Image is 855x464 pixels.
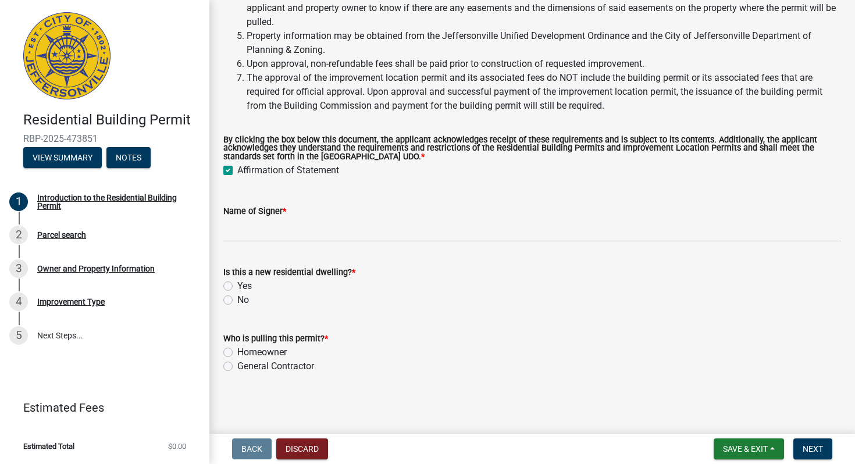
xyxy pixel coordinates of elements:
label: No [237,293,249,307]
span: Back [241,444,262,454]
wm-modal-confirm: Notes [106,154,151,163]
div: Improvement Type [37,298,105,306]
label: General Contractor [237,359,314,373]
span: RBP-2025-473851 [23,133,186,144]
div: 2 [9,226,28,244]
li: The approval of the improvement location permit and its associated fees do NOT include the buildi... [247,71,841,113]
div: 3 [9,259,28,278]
h4: Residential Building Permit [23,112,200,129]
button: Save & Exit [714,438,784,459]
button: View Summary [23,147,102,168]
button: Notes [106,147,151,168]
div: Introduction to the Residential Building Permit [37,194,191,210]
label: Affirmation of Statement [237,163,339,177]
a: Estimated Fees [9,396,191,419]
label: Is this a new residential dwelling? [223,269,355,277]
div: Parcel search [37,231,86,239]
li: Upon approval, non-refundable fees shall be paid prior to construction of requested improvement. [247,57,841,71]
wm-modal-confirm: Summary [23,154,102,163]
label: Homeowner [237,345,287,359]
span: Estimated Total [23,442,74,450]
button: Discard [276,438,328,459]
label: Yes [237,279,252,293]
span: Next [803,444,823,454]
label: Who is pulling this permit? [223,335,328,343]
div: 4 [9,292,28,311]
div: 5 [9,326,28,345]
button: Back [232,438,272,459]
button: Next [793,438,832,459]
li: Property information may be obtained from the Jeffersonville Unified Development Ordinance and th... [247,29,841,57]
div: 1 [9,192,28,211]
img: City of Jeffersonville, Indiana [23,12,111,99]
span: $0.00 [168,442,186,450]
span: Save & Exit [723,444,768,454]
label: By clicking the box below this document, the applicant acknowledges receipt of these requirements... [223,136,841,161]
div: Owner and Property Information [37,265,155,273]
label: Name of Signer [223,208,286,216]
